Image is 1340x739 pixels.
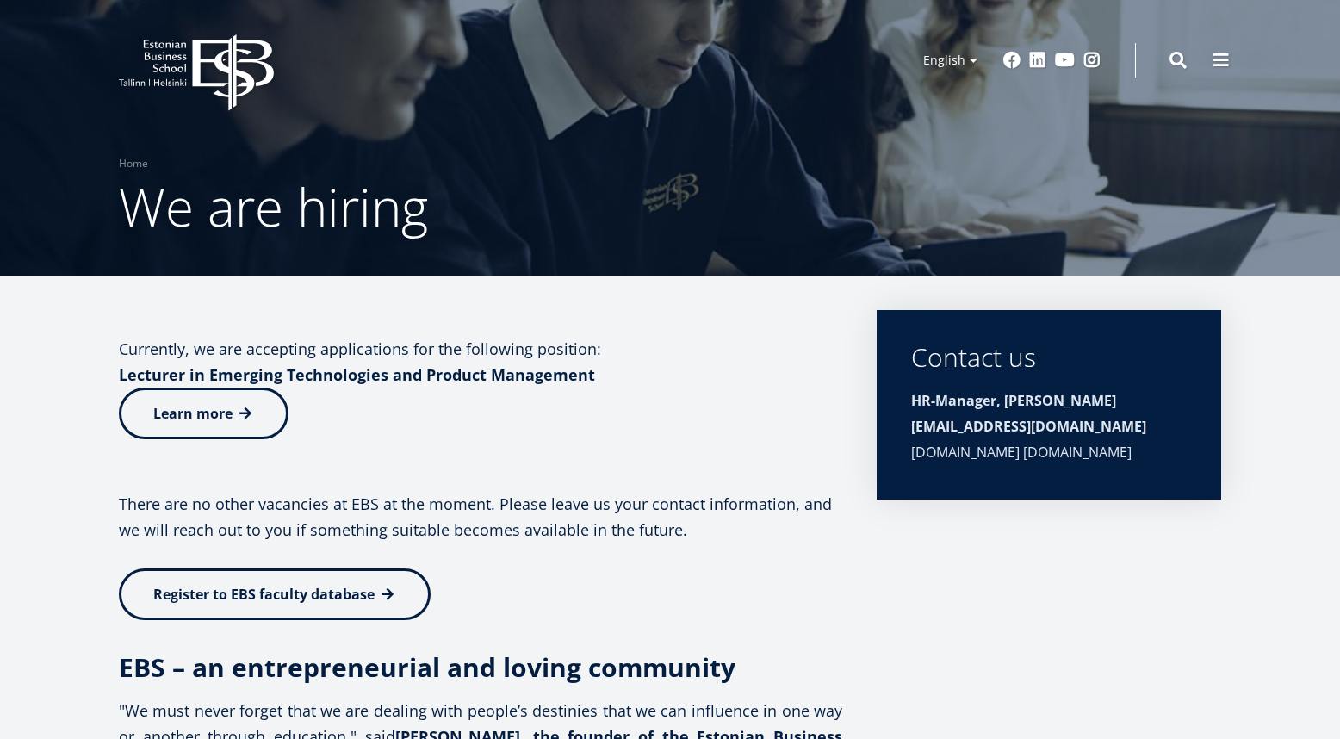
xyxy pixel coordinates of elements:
a: Youtube [1055,52,1075,69]
span: Learn more [153,404,233,423]
strong: EBS – an entrepreneurial and loving community [119,649,735,685]
a: Linkedin [1029,52,1046,69]
a: Facebook [1003,52,1021,69]
div: [DOMAIN_NAME] [DOMAIN_NAME] [911,388,1187,465]
strong: HR-Manager, [PERSON_NAME][EMAIL_ADDRESS][DOMAIN_NAME] [911,391,1146,436]
p: There are no other vacancies at EBS at the moment. Please leave us your contact information, and ... [119,491,842,543]
a: Home [119,155,148,172]
span: Register to EBS faculty database [153,585,375,604]
a: Register to EBS faculty database [119,568,431,620]
a: Learn more [119,388,288,439]
p: Currently, we are accepting applications for the following position: [119,336,842,388]
strong: Lecturer in Emerging Technologies and Product Management [119,364,595,385]
a: Instagram [1083,52,1101,69]
span: We are hiring [119,171,428,242]
div: Contact us [911,345,1187,370]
